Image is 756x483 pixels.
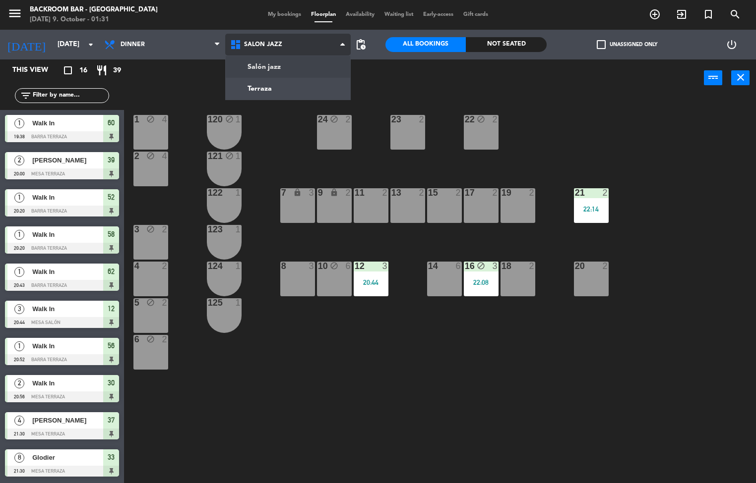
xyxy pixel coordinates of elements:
span: 16 [79,65,87,76]
div: 19 [502,188,502,197]
span: Glodier [32,452,103,463]
span: Walk In [32,229,103,240]
i: block [146,225,155,233]
div: [DATE] 9. October - 01:31 [30,15,158,25]
span: 33 [108,451,115,463]
div: 6 [134,335,135,344]
div: 1 [235,262,241,270]
div: 4 [162,152,168,161]
span: 1 [14,341,24,351]
a: Salón jazz [226,56,351,78]
span: Walk In [32,341,103,351]
button: power_input [704,70,722,85]
div: Backroom Bar - [GEOGRAPHIC_DATA] [30,5,158,15]
i: block [225,115,234,123]
div: 2 [345,115,351,124]
span: [PERSON_NAME] [32,155,103,165]
button: menu [7,6,22,24]
i: add_circle_outline [649,8,661,20]
span: check_box_outline_blank [597,40,606,49]
div: 2 [345,188,351,197]
span: 1 [14,267,24,277]
div: 2 [529,262,535,270]
div: 1 [235,152,241,161]
div: 1 [235,225,241,234]
div: 1 [235,298,241,307]
span: Walk In [32,304,103,314]
span: 3 [14,304,24,314]
div: 2 [162,225,168,234]
i: crop_square [62,64,74,76]
div: 6 [455,262,461,270]
i: block [146,335,155,343]
i: block [146,115,155,123]
span: pending_actions [355,39,367,51]
i: menu [7,6,22,21]
span: 1 [14,193,24,203]
div: 2 [162,298,168,307]
span: Dinner [121,41,145,48]
span: Gift cards [458,12,493,17]
span: 37 [108,414,115,426]
div: 5 [134,298,135,307]
div: 2 [492,188,498,197]
span: Waiting list [379,12,418,17]
div: 23 [391,115,392,124]
div: All Bookings [385,37,466,52]
i: block [330,262,338,270]
span: Walk In [32,192,103,203]
span: 58 [108,228,115,240]
a: Terraza [226,78,351,100]
div: 2 [419,115,425,124]
div: 3 [492,262,498,270]
i: filter_list [20,90,32,102]
i: power_input [707,71,719,83]
div: 20:44 [354,279,388,286]
div: 1 [235,115,241,124]
span: Availability [341,12,379,17]
span: 1 [14,230,24,240]
div: 2 [529,188,535,197]
span: Walk In [32,267,103,277]
div: 2 [382,188,388,197]
span: 12 [108,303,115,315]
div: 13 [391,188,392,197]
div: 2 [455,188,461,197]
div: 22:08 [464,279,499,286]
span: [PERSON_NAME] [32,415,103,426]
i: block [477,262,485,270]
div: 2 [602,188,608,197]
div: 4 [134,262,135,270]
div: 3 [309,188,315,197]
span: My bookings [263,12,306,17]
span: 30 [108,377,115,389]
i: block [477,115,485,123]
i: restaurant [96,64,108,76]
div: 3 [309,262,315,270]
div: This view [5,64,71,76]
span: 2 [14,156,24,165]
span: 2 [14,378,24,388]
i: power_settings_new [726,39,738,51]
div: 8 [281,262,282,270]
input: Filter by name... [32,90,109,101]
div: 22:14 [574,206,609,213]
i: turned_in_not [702,8,714,20]
div: 6 [345,262,351,270]
i: block [330,115,338,123]
span: Floorplan [306,12,341,17]
i: search [729,8,741,20]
